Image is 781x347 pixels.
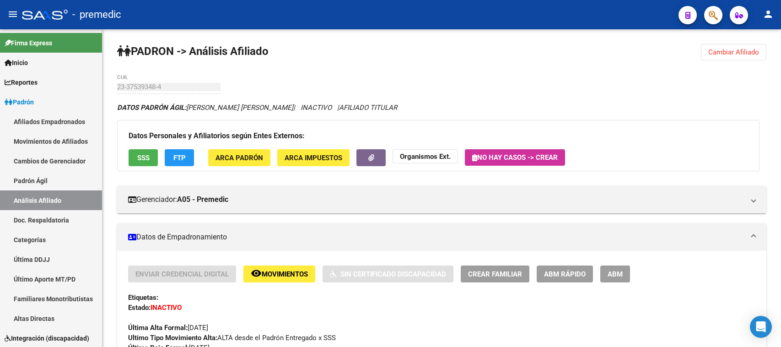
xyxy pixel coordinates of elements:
[208,149,270,166] button: ARCA Padrón
[608,270,623,278] span: ABM
[129,130,748,142] h3: Datos Personales y Afiliatorios según Entes Externos:
[544,270,586,278] span: ABM Rápido
[750,316,772,338] div: Open Intercom Messenger
[128,266,236,282] button: Enviar Credencial Digital
[117,45,269,58] strong: PADRON -> Análisis Afiliado
[7,9,18,20] mat-icon: menu
[128,334,217,342] strong: Ultimo Tipo Movimiento Alta:
[128,195,744,205] mat-panel-title: Gerenciador:
[537,266,593,282] button: ABM Rápido
[262,270,308,278] span: Movimientos
[243,266,315,282] button: Movimientos
[5,77,38,87] span: Reportes
[173,154,186,162] span: FTP
[339,103,397,112] span: AFILIADO TITULAR
[5,333,89,343] span: Integración (discapacidad)
[117,103,293,112] span: [PERSON_NAME] [PERSON_NAME]
[251,268,262,279] mat-icon: remove_red_eye
[72,5,121,25] span: - premedic
[763,9,774,20] mat-icon: person
[465,149,565,166] button: No hay casos -> Crear
[5,97,34,107] span: Padrón
[277,149,350,166] button: ARCA Impuestos
[708,48,759,56] span: Cambiar Afiliado
[468,270,522,278] span: Crear Familiar
[400,152,451,161] strong: Organismos Ext.
[129,149,158,166] button: SSS
[117,103,186,112] strong: DATOS PADRÓN ÁGIL:
[128,293,158,302] strong: Etiquetas:
[128,334,336,342] span: ALTA desde el Padrón Entregado x SSS
[340,270,446,278] span: Sin Certificado Discapacidad
[177,195,228,205] strong: A05 - Premedic
[117,103,397,112] i: | INACTIVO |
[151,304,182,312] strong: INACTIVO
[117,186,766,213] mat-expansion-panel-header: Gerenciador:A05 - Premedic
[5,58,28,68] span: Inicio
[701,44,766,60] button: Cambiar Afiliado
[165,149,194,166] button: FTP
[128,304,151,312] strong: Estado:
[128,324,188,332] strong: Última Alta Formal:
[5,38,52,48] span: Firma Express
[215,154,263,162] span: ARCA Padrón
[128,232,744,242] mat-panel-title: Datos de Empadronamiento
[137,154,150,162] span: SSS
[285,154,342,162] span: ARCA Impuestos
[393,149,458,163] button: Organismos Ext.
[600,266,630,282] button: ABM
[323,266,453,282] button: Sin Certificado Discapacidad
[117,223,766,251] mat-expansion-panel-header: Datos de Empadronamiento
[135,270,229,278] span: Enviar Credencial Digital
[128,324,208,332] span: [DATE]
[461,266,529,282] button: Crear Familiar
[472,153,558,162] span: No hay casos -> Crear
